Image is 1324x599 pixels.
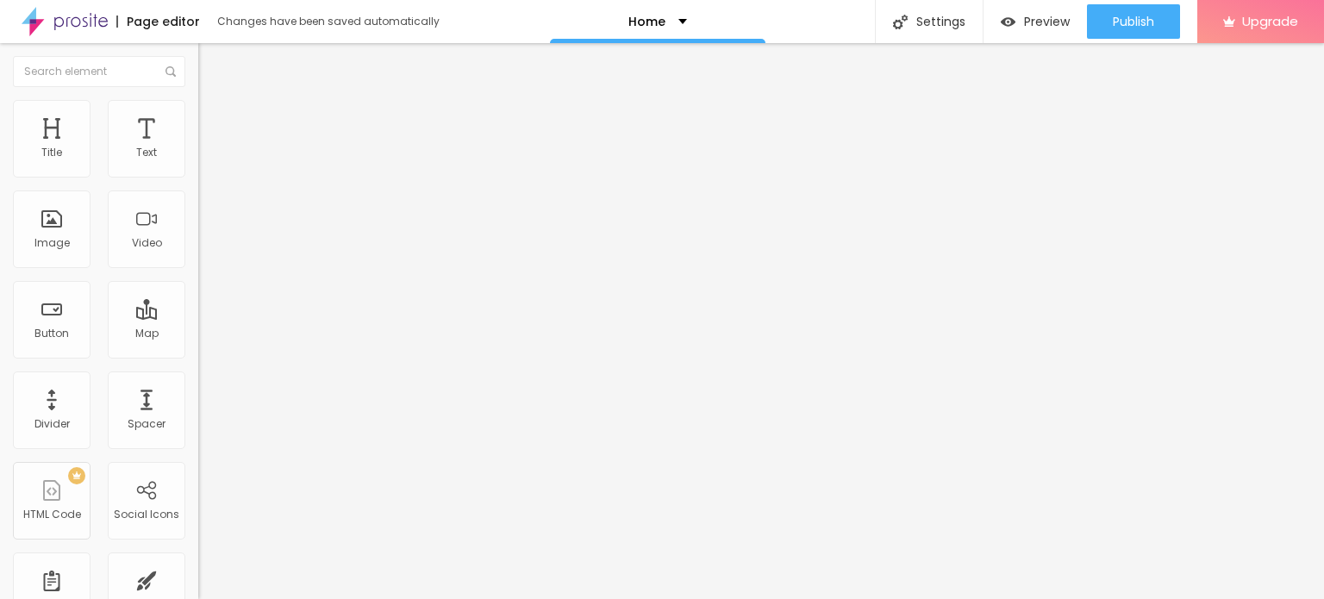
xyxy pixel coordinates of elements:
div: Social Icons [114,509,179,521]
span: Preview [1024,15,1070,28]
iframe: Editor [198,43,1324,599]
div: Page editor [116,16,200,28]
span: Upgrade [1242,14,1298,28]
div: Divider [34,418,70,430]
div: Title [41,147,62,159]
button: Publish [1087,4,1180,39]
div: HTML Code [23,509,81,521]
button: Preview [984,4,1087,39]
div: Map [135,328,159,340]
span: Publish [1113,15,1154,28]
div: Spacer [128,418,165,430]
input: Search element [13,56,185,87]
div: Text [136,147,157,159]
div: Image [34,237,70,249]
img: Icone [893,15,908,29]
div: Button [34,328,69,340]
div: Video [132,237,162,249]
p: Home [628,16,665,28]
img: view-1.svg [1001,15,1015,29]
img: Icone [165,66,176,77]
div: Changes have been saved automatically [217,16,440,27]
